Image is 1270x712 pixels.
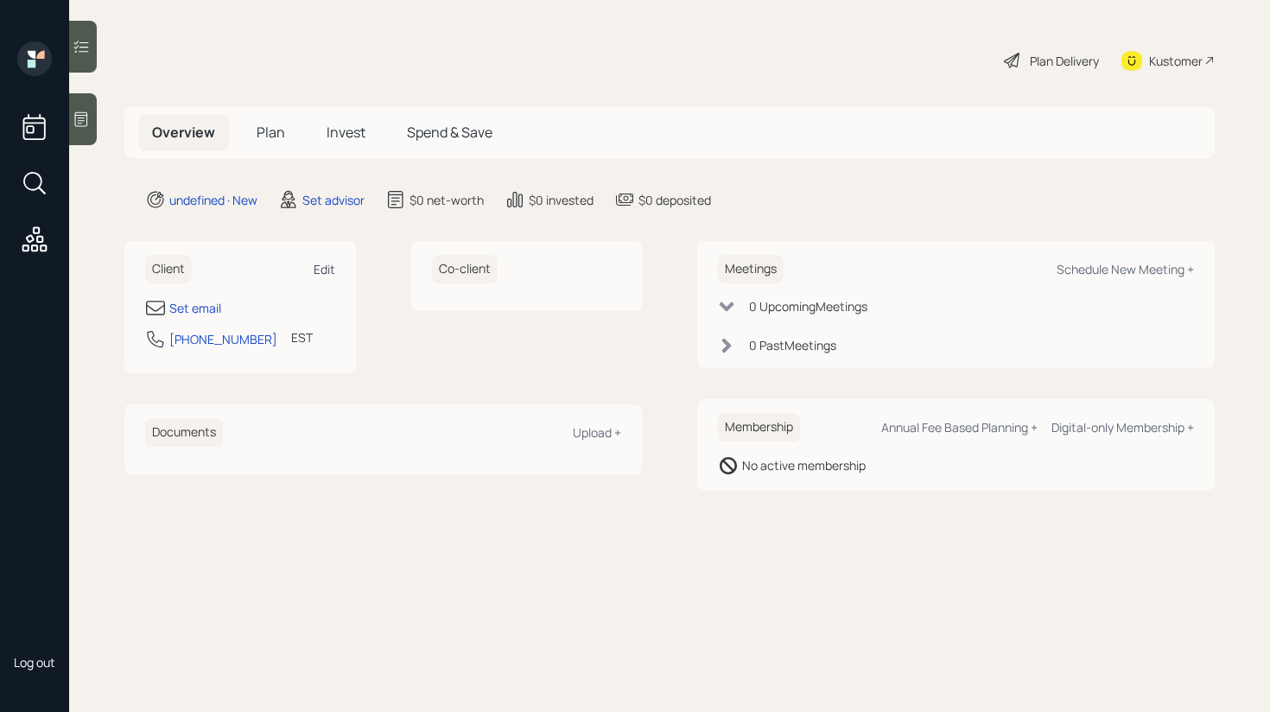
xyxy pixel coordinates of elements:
div: No active membership [742,456,866,474]
div: EST [291,328,313,346]
h6: Client [145,255,192,283]
div: Kustomer [1149,52,1203,70]
div: Edit [314,261,335,277]
div: Upload + [573,424,621,441]
h6: Co-client [432,255,498,283]
div: 0 Past Meeting s [749,336,836,354]
span: Overview [152,123,215,142]
div: undefined · New [169,191,257,209]
img: retirable_logo.png [17,599,52,633]
span: Plan [257,123,285,142]
div: $0 net-worth [410,191,484,209]
div: [PHONE_NUMBER] [169,330,277,348]
div: Set email [169,299,221,317]
h6: Membership [718,413,800,442]
div: 0 Upcoming Meeting s [749,297,867,315]
div: Log out [14,654,55,671]
div: Annual Fee Based Planning + [881,419,1038,435]
div: Digital-only Membership + [1051,419,1194,435]
span: Spend & Save [407,123,492,142]
span: Invest [327,123,365,142]
div: Schedule New Meeting + [1057,261,1194,277]
div: $0 deposited [638,191,711,209]
div: Set advisor [302,191,365,209]
h6: Documents [145,418,223,447]
h6: Meetings [718,255,784,283]
div: Plan Delivery [1030,52,1099,70]
div: $0 invested [529,191,594,209]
